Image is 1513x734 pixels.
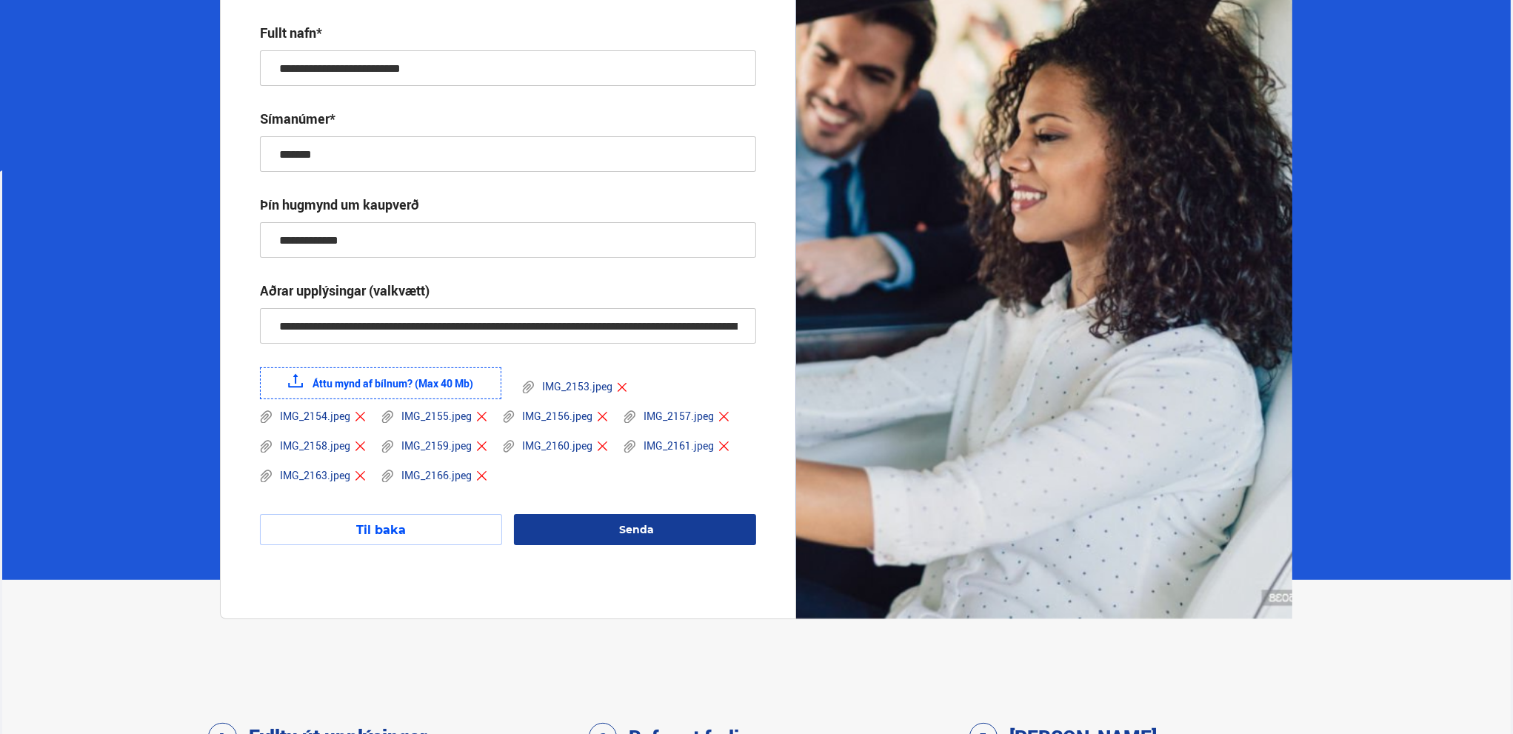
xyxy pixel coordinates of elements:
div: IMG_2159.jpeg [381,438,488,453]
div: IMG_2157.jpeg [624,409,730,424]
button: Til baka [260,514,502,545]
div: IMG_2154.jpeg [260,409,367,424]
div: Símanúmer* [260,110,335,127]
div: IMG_2156.jpeg [503,409,609,424]
div: IMG_2166.jpeg [381,468,488,483]
div: IMG_2155.jpeg [381,409,488,424]
div: Þín hugmynd um kaupverð [260,196,419,213]
div: IMG_2161.jpeg [624,438,730,453]
span: Senda [619,523,654,536]
div: Fullt nafn* [260,24,322,41]
div: IMG_2158.jpeg [260,438,367,453]
div: IMG_2163.jpeg [260,468,367,483]
label: Áttu mynd af bílnum? (Max 40 Mb) [260,367,501,399]
button: Open LiveChat chat widget [12,6,56,50]
div: IMG_2160.jpeg [503,438,609,453]
button: Senda [514,514,756,545]
div: Aðrar upplýsingar (valkvætt) [260,281,430,299]
div: IMG_2153.jpeg [522,380,629,395]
